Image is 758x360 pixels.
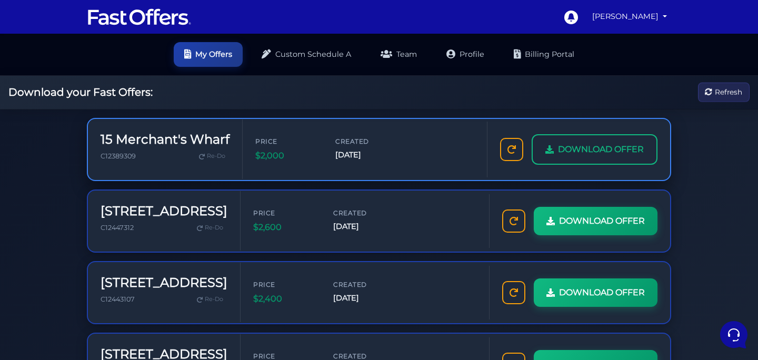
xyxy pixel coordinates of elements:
span: Find an Answer [17,147,72,156]
p: Help [163,278,177,287]
a: Re-Do [195,149,230,163]
a: DOWNLOAD OFFER [532,134,657,165]
h2: Download your Fast Offers: [8,86,153,98]
span: Price [253,208,316,218]
a: [PERSON_NAME] [588,6,671,27]
span: Your Conversations [17,59,85,67]
span: Created [333,208,396,218]
span: [DATE] [335,149,398,161]
a: Profile [436,42,495,67]
a: Re-Do [193,221,227,235]
input: Search for an Article... [24,170,172,181]
span: Start a Conversation [76,112,147,120]
h3: [STREET_ADDRESS] [101,275,227,291]
a: My Offers [174,42,243,67]
button: Home [8,263,73,287]
a: Re-Do [193,293,227,306]
a: Team [370,42,427,67]
p: Home [32,278,49,287]
span: Created [333,279,396,289]
iframe: Customerly Messenger Launcher [718,319,750,351]
h3: 15 Merchant's Wharf [101,132,230,147]
span: DOWNLOAD OFFER [558,143,644,156]
span: DOWNLOAD OFFER [559,214,645,228]
span: C12447312 [101,224,134,232]
span: C12443107 [101,295,135,303]
img: dark [17,76,38,97]
span: Price [255,136,318,146]
h2: Hello [PERSON_NAME] 👋 [8,8,177,42]
span: Price [253,279,316,289]
span: [DATE] [333,292,396,304]
span: [DATE] [333,221,396,233]
a: Open Help Center [131,147,194,156]
span: Created [335,136,398,146]
span: $2,600 [253,221,316,234]
a: Custom Schedule A [251,42,362,67]
p: Messages [91,278,121,287]
a: Billing Portal [503,42,585,67]
img: dark [34,76,55,97]
span: Re-Do [207,152,225,161]
button: Messages [73,263,138,287]
span: Re-Do [205,223,223,233]
button: Help [137,263,202,287]
a: DOWNLOAD OFFER [534,278,657,307]
span: $2,400 [253,292,316,306]
span: Refresh [715,86,742,98]
h3: [STREET_ADDRESS] [101,204,227,219]
button: Start a Conversation [17,105,194,126]
button: Refresh [698,83,750,102]
span: Re-Do [205,295,223,304]
span: DOWNLOAD OFFER [559,286,645,299]
a: See all [170,59,194,67]
span: C12389309 [101,152,136,160]
span: $2,000 [255,149,318,163]
a: DOWNLOAD OFFER [534,207,657,235]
